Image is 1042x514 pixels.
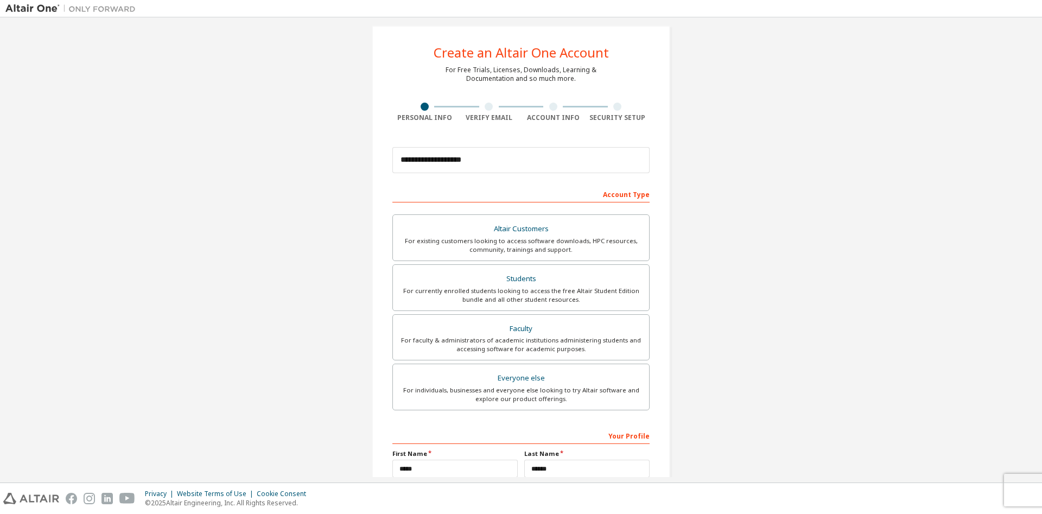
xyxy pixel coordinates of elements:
[399,371,643,386] div: Everyone else
[3,493,59,504] img: altair_logo.svg
[101,493,113,504] img: linkedin.svg
[399,221,643,237] div: Altair Customers
[586,113,650,122] div: Security Setup
[524,449,650,458] label: Last Name
[84,493,95,504] img: instagram.svg
[392,449,518,458] label: First Name
[257,490,313,498] div: Cookie Consent
[399,321,643,337] div: Faculty
[145,498,313,507] p: © 2025 Altair Engineering, Inc. All Rights Reserved.
[392,113,457,122] div: Personal Info
[399,271,643,287] div: Students
[119,493,135,504] img: youtube.svg
[399,386,643,403] div: For individuals, businesses and everyone else looking to try Altair software and explore our prod...
[399,287,643,304] div: For currently enrolled students looking to access the free Altair Student Edition bundle and all ...
[399,237,643,254] div: For existing customers looking to access software downloads, HPC resources, community, trainings ...
[457,113,522,122] div: Verify Email
[392,185,650,202] div: Account Type
[399,336,643,353] div: For faculty & administrators of academic institutions administering students and accessing softwa...
[392,427,650,444] div: Your Profile
[66,493,77,504] img: facebook.svg
[446,66,596,83] div: For Free Trials, Licenses, Downloads, Learning & Documentation and so much more.
[521,113,586,122] div: Account Info
[145,490,177,498] div: Privacy
[177,490,257,498] div: Website Terms of Use
[5,3,141,14] img: Altair One
[434,46,609,59] div: Create an Altair One Account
